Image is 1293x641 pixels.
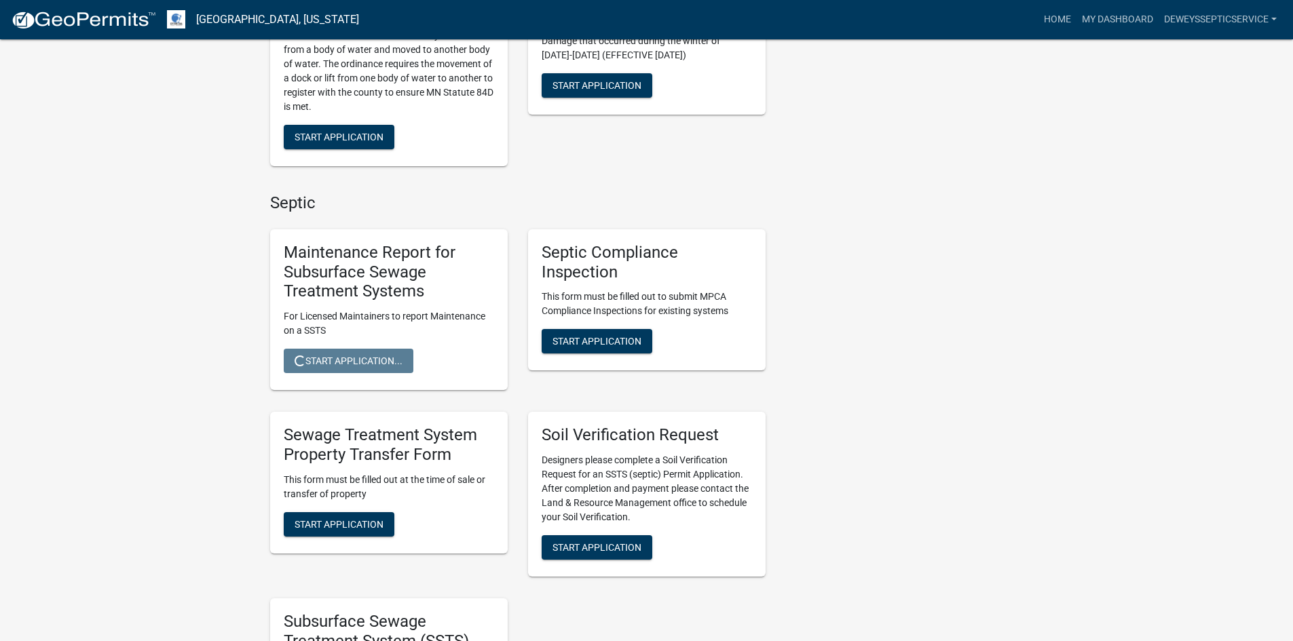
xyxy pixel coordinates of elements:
[542,73,652,98] button: Start Application
[542,329,652,353] button: Start Application
[552,336,641,347] span: Start Application
[284,512,394,537] button: Start Application
[284,125,394,149] button: Start Application
[1076,7,1159,33] a: My Dashboard
[542,290,752,318] p: This form must be filled out to submit MPCA Compliance Inspections for existing systems
[542,425,752,445] h5: Soil Verification Request
[1038,7,1076,33] a: Home
[542,243,752,282] h5: Septic Compliance Inspection
[270,193,766,213] h4: Septic
[552,79,641,90] span: Start Application
[295,355,402,366] span: Start Application...
[284,349,413,373] button: Start Application...
[167,10,185,28] img: Otter Tail County, Minnesota
[552,542,641,553] span: Start Application
[284,243,494,301] h5: Maintenance Report for Subsurface Sewage Treatment Systems
[542,453,752,524] p: Designers please complete a Soil Verification Request for an SSTS (septic) Permit Application. Af...
[542,20,752,62] p: Complete this Form if you wish to repair Ice Damage that occurred during the winter of [DATE]-[DA...
[196,8,359,31] a: [GEOGRAPHIC_DATA], [US_STATE]
[284,425,494,465] h5: Sewage Treatment System Property Transfer Form
[284,309,494,338] p: For Licensed Maintainers to report Maintenance on a SSTS
[1159,7,1282,33] a: DeweysSepticService
[542,535,652,560] button: Start Application
[284,473,494,501] p: This form must be filled out at the time of sale or transfer of property
[295,132,383,142] span: Start Application
[295,518,383,529] span: Start Application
